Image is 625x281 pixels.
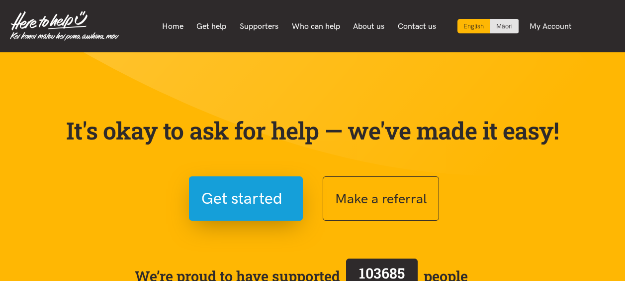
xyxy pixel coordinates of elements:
[323,176,439,221] button: Make a referral
[347,16,391,37] a: About us
[457,19,519,33] div: Language toggle
[64,116,561,145] p: It's okay to ask for help — we've made it easy!
[189,176,303,221] button: Get started
[156,16,190,37] a: Home
[391,16,443,37] a: Contact us
[190,16,233,37] a: Get help
[10,11,119,41] img: Home
[523,16,579,37] a: My Account
[285,16,347,37] a: Who can help
[490,19,519,33] a: Switch to Te Reo Māori
[233,16,285,37] a: Supporters
[457,19,490,33] div: Current language
[201,186,282,211] span: Get started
